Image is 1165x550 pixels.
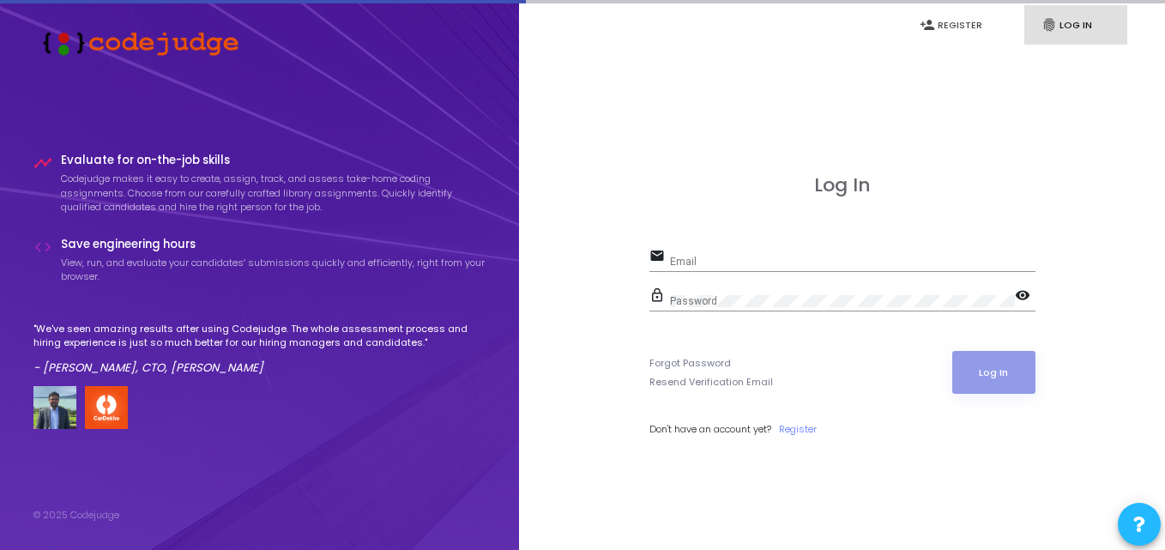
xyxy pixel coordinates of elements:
button: Log In [952,351,1035,394]
a: Register [779,422,817,437]
h4: Save engineering hours [61,238,486,251]
i: timeline [33,154,52,172]
img: user image [33,386,76,429]
h4: Evaluate for on-the-job skills [61,154,486,167]
a: fingerprintLog In [1024,5,1127,45]
p: "We've seen amazing results after using Codejudge. The whole assessment process and hiring experi... [33,322,486,350]
mat-icon: lock_outline [649,287,670,307]
p: Codejudge makes it easy to create, assign, track, and assess take-home coding assignments. Choose... [61,172,486,215]
mat-icon: email [649,247,670,268]
p: View, run, and evaluate your candidates’ submissions quickly and efficiently, right from your bro... [61,256,486,284]
em: - [PERSON_NAME], CTO, [PERSON_NAME] [33,360,263,376]
i: fingerprint [1041,17,1057,33]
i: person_add [920,17,935,33]
a: Resend Verification Email [649,375,773,390]
input: Email [670,256,1035,268]
span: Don't have an account yet? [649,422,771,436]
mat-icon: visibility [1015,287,1035,307]
a: person_addRegister [902,5,1005,45]
a: Forgot Password [649,356,731,371]
i: code [33,238,52,257]
img: company-logo [85,386,128,429]
div: © 2025 Codejudge [33,508,119,523]
h3: Log In [649,174,1035,196]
